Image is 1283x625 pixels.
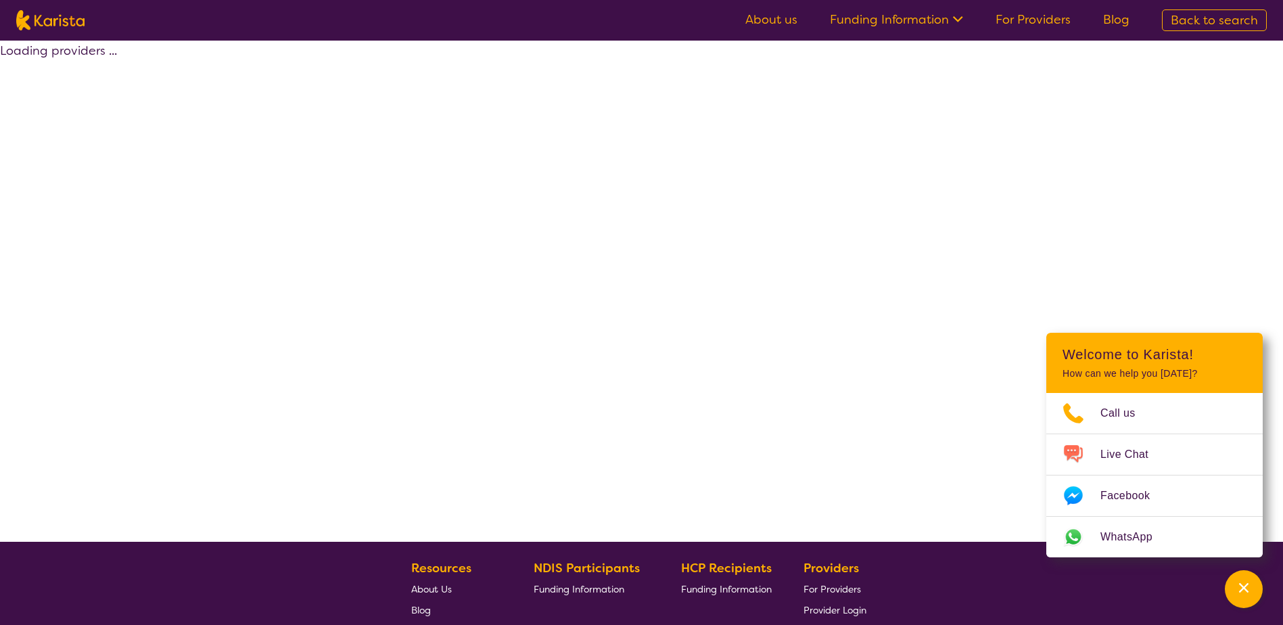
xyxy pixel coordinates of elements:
a: For Providers [803,578,866,599]
a: Blog [411,599,502,620]
span: Live Chat [1100,444,1165,465]
span: Blog [411,604,431,616]
button: Channel Menu [1225,570,1263,608]
span: About Us [411,583,452,595]
a: Back to search [1162,9,1267,31]
span: Provider Login [803,604,866,616]
span: WhatsApp [1100,527,1169,547]
a: Blog [1103,11,1129,28]
span: Call us [1100,403,1152,423]
span: For Providers [803,583,861,595]
div: Channel Menu [1046,333,1263,557]
b: NDIS Participants [534,560,640,576]
h2: Welcome to Karista! [1063,346,1246,363]
b: Providers [803,560,859,576]
span: Funding Information [681,583,772,595]
span: Funding Information [534,583,624,595]
span: Back to search [1171,12,1258,28]
a: Web link opens in a new tab. [1046,517,1263,557]
a: About Us [411,578,502,599]
b: HCP Recipients [681,560,772,576]
a: For Providers [996,11,1071,28]
a: Funding Information [534,578,650,599]
span: Facebook [1100,486,1166,506]
ul: Choose channel [1046,393,1263,557]
img: Karista logo [16,10,85,30]
b: Resources [411,560,471,576]
a: Provider Login [803,599,866,620]
a: Funding Information [681,578,772,599]
p: How can we help you [DATE]? [1063,368,1246,379]
a: Funding Information [830,11,963,28]
a: About us [745,11,797,28]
